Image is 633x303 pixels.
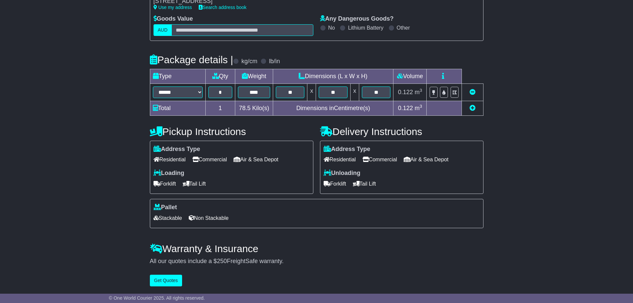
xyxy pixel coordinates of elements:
span: Tail Lift [183,179,206,189]
span: Forklift [324,179,346,189]
h4: Package details | [150,54,233,65]
label: Address Type [154,146,200,153]
span: Commercial [192,154,227,165]
a: Use my address [154,5,192,10]
span: Residential [324,154,356,165]
label: lb/in [269,58,280,65]
label: AUD [154,24,172,36]
label: Address Type [324,146,370,153]
span: 250 [217,258,227,264]
td: 1 [205,101,235,115]
a: Remove this item [470,89,475,95]
label: kg/cm [241,58,257,65]
label: Lithium Battery [348,25,383,31]
td: Dimensions (L x W x H) [273,69,393,83]
td: Weight [235,69,273,83]
td: Volume [393,69,427,83]
sup: 3 [420,104,422,109]
div: All our quotes include a $ FreightSafe warranty. [150,258,483,265]
label: Pallet [154,204,177,211]
label: Any Dangerous Goods? [320,15,394,23]
span: Air & Sea Depot [234,154,278,165]
span: 0.122 [398,105,413,111]
label: Unloading [324,170,361,177]
span: 78.5 [239,105,251,111]
label: No [328,25,335,31]
span: Non Stackable [189,213,229,223]
span: Air & Sea Depot [404,154,449,165]
button: Get Quotes [150,275,182,286]
h4: Delivery Instructions [320,126,483,137]
span: Tail Lift [353,179,376,189]
h4: Pickup Instructions [150,126,313,137]
span: m [415,105,422,111]
h4: Warranty & Insurance [150,243,483,254]
td: Dimensions in Centimetre(s) [273,101,393,115]
td: x [350,83,359,101]
td: Total [150,101,205,115]
span: Residential [154,154,186,165]
span: m [415,89,422,95]
a: Search address book [199,5,247,10]
span: 0.122 [398,89,413,95]
td: Qty [205,69,235,83]
span: Commercial [363,154,397,165]
td: Type [150,69,205,83]
span: © One World Courier 2025. All rights reserved. [109,295,205,301]
label: Loading [154,170,184,177]
a: Add new item [470,105,475,111]
label: Goods Value [154,15,193,23]
td: x [307,83,316,101]
sup: 3 [420,88,422,93]
td: Kilo(s) [235,101,273,115]
label: Other [397,25,410,31]
span: Forklift [154,179,176,189]
span: Stackable [154,213,182,223]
